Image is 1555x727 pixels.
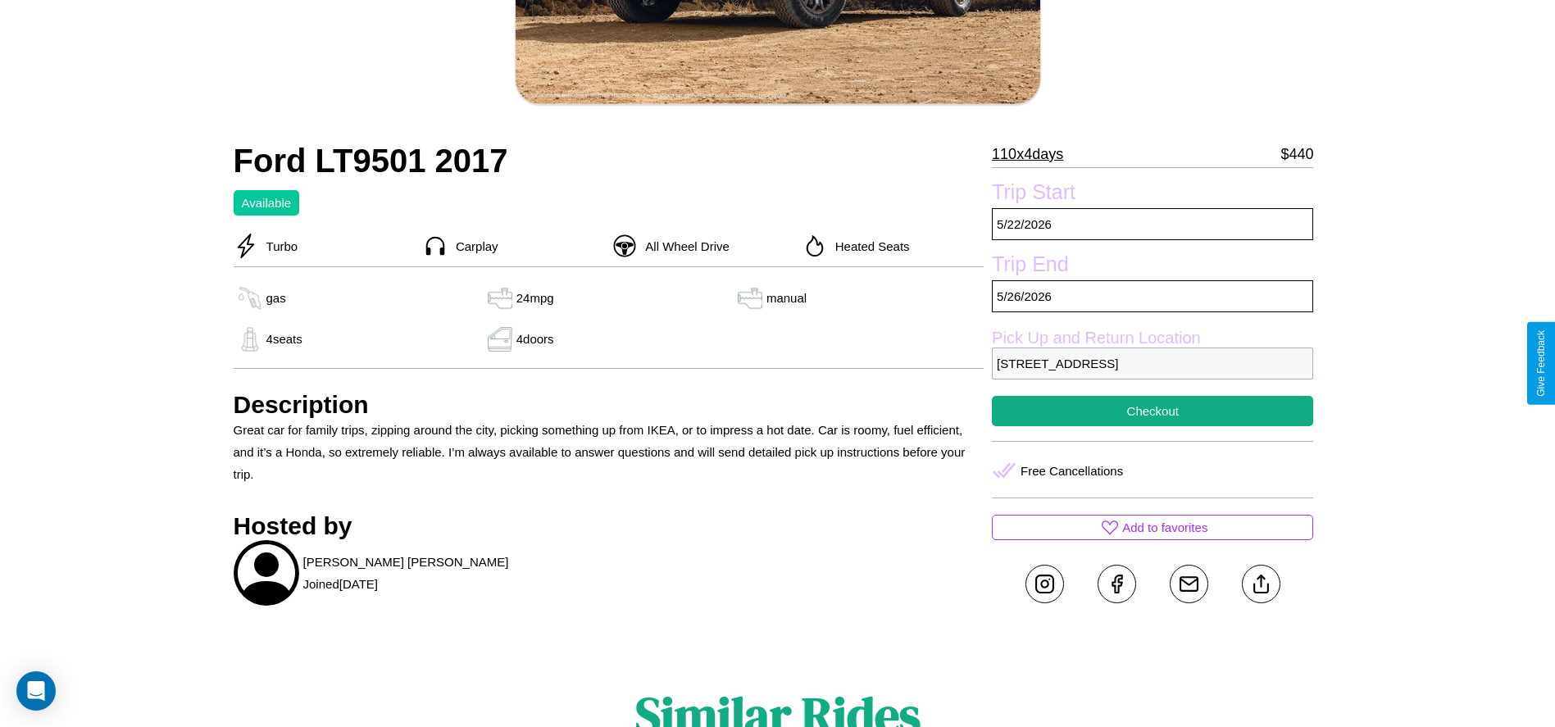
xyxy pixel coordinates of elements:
img: gas [234,286,266,311]
img: gas [484,286,516,311]
p: manual [766,287,807,309]
p: Great car for family trips, zipping around the city, picking something up from IKEA, or to impres... [234,419,984,485]
h3: Hosted by [234,512,984,540]
p: 110 x 4 days [992,141,1063,167]
p: $ 440 [1280,141,1313,167]
h3: Description [234,391,984,419]
p: [PERSON_NAME] [PERSON_NAME] [303,551,509,573]
label: Trip Start [992,180,1313,208]
p: Free Cancellations [1021,460,1123,482]
h2: Ford LT9501 2017 [234,143,984,179]
p: Turbo [258,235,298,257]
img: gas [234,327,266,352]
button: Add to favorites [992,515,1313,540]
div: Give Feedback [1535,330,1547,397]
p: Add to favorites [1122,516,1207,538]
p: 4 doors [516,328,554,350]
p: 4 seats [266,328,302,350]
label: Pick Up and Return Location [992,329,1313,348]
button: Checkout [992,396,1313,426]
p: [STREET_ADDRESS] [992,348,1313,379]
img: gas [734,286,766,311]
p: Carplay [448,235,498,257]
p: 24 mpg [516,287,554,309]
p: Joined [DATE] [303,573,378,595]
p: Heated Seats [827,235,910,257]
p: Available [242,192,292,214]
div: Open Intercom Messenger [16,671,56,711]
p: 5 / 22 / 2026 [992,208,1313,240]
label: Trip End [992,252,1313,280]
p: 5 / 26 / 2026 [992,280,1313,312]
img: gas [484,327,516,352]
p: gas [266,287,286,309]
p: All Wheel Drive [637,235,730,257]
